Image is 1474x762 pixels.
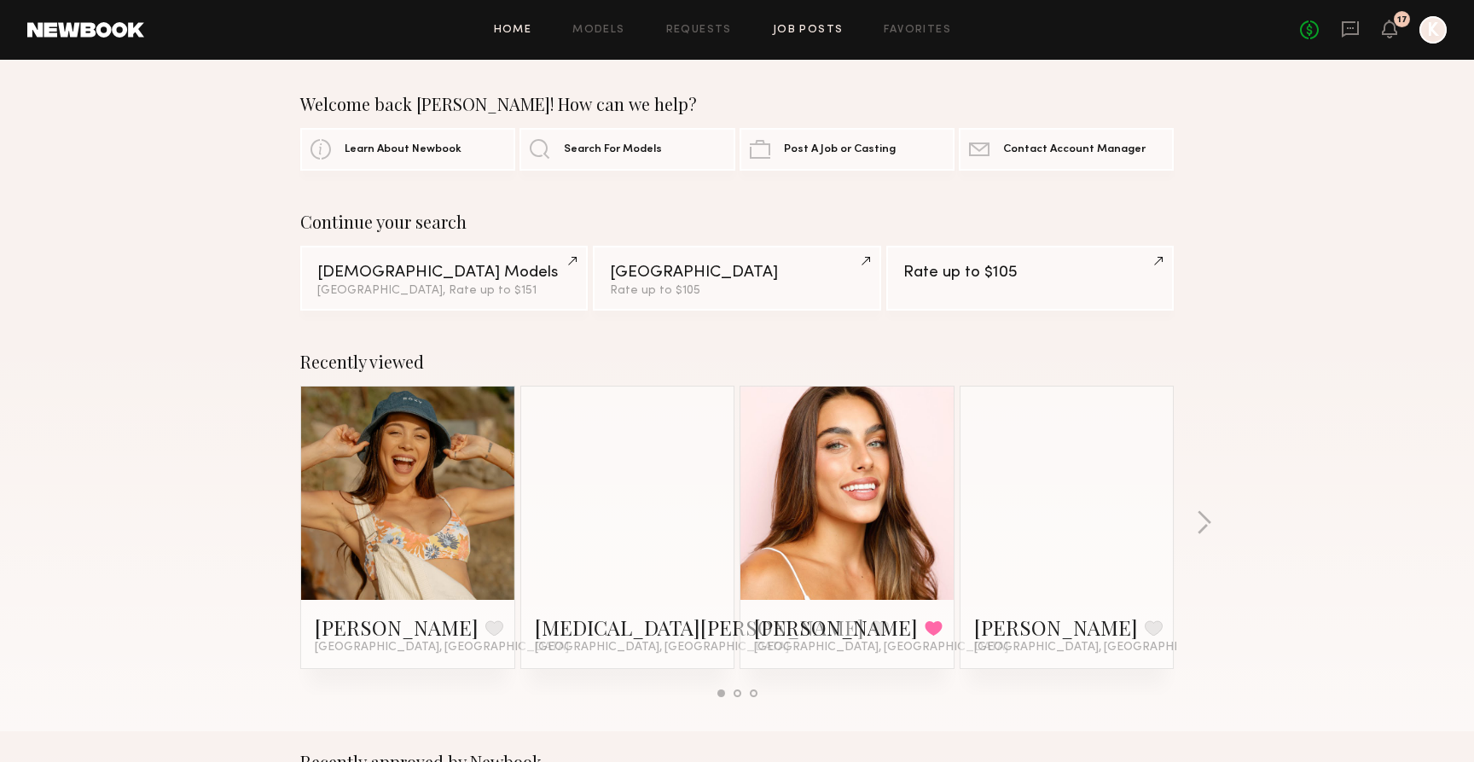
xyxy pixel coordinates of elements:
span: Contact Account Manager [1003,144,1146,155]
div: [DEMOGRAPHIC_DATA] Models [317,265,571,281]
a: [PERSON_NAME] [754,614,918,641]
div: 17 [1397,15,1407,25]
span: Search For Models [564,144,662,155]
div: Recently viewed [300,352,1174,372]
a: Job Posts [773,25,844,36]
a: Post A Job or Casting [740,128,955,171]
a: [GEOGRAPHIC_DATA]Rate up to $105 [593,246,880,311]
div: Rate up to $105 [610,285,863,297]
a: [PERSON_NAME] [974,614,1138,641]
span: Learn About Newbook [345,144,461,155]
span: Post A Job or Casting [784,144,896,155]
a: K [1419,16,1447,44]
a: Contact Account Manager [959,128,1174,171]
span: [GEOGRAPHIC_DATA], [GEOGRAPHIC_DATA] [535,641,789,654]
a: Learn About Newbook [300,128,515,171]
a: Favorites [884,25,951,36]
span: [GEOGRAPHIC_DATA], [GEOGRAPHIC_DATA] [974,641,1228,654]
a: [DEMOGRAPHIC_DATA] Models[GEOGRAPHIC_DATA], Rate up to $151 [300,246,588,311]
a: [MEDICAL_DATA][PERSON_NAME] [535,614,864,641]
a: Models [572,25,624,36]
a: [PERSON_NAME] [315,614,479,641]
div: [GEOGRAPHIC_DATA] [610,265,863,281]
a: Search For Models [519,128,734,171]
a: Home [494,25,532,36]
a: Requests [666,25,732,36]
div: [GEOGRAPHIC_DATA], Rate up to $151 [317,285,571,297]
div: Rate up to $105 [903,265,1157,281]
div: Continue your search [300,212,1174,232]
a: Rate up to $105 [886,246,1174,311]
span: [GEOGRAPHIC_DATA], [GEOGRAPHIC_DATA] [754,641,1008,654]
div: Welcome back [PERSON_NAME]! How can we help? [300,94,1174,114]
span: [GEOGRAPHIC_DATA], [GEOGRAPHIC_DATA] [315,641,569,654]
